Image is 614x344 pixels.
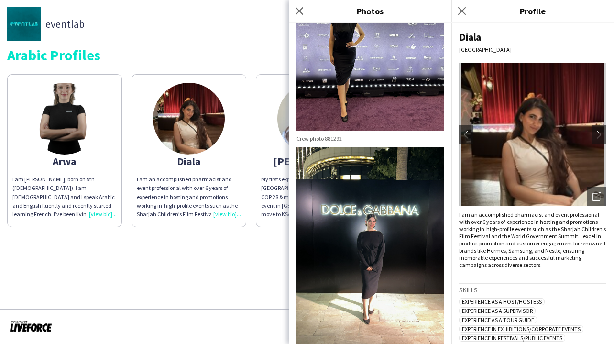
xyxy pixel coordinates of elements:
div: I am [PERSON_NAME], born on 9th ([DEMOGRAPHIC_DATA]). I am [DEMOGRAPHIC_DATA] and I speak Arabic ... [12,175,117,219]
div: Arabic Profiles [7,48,607,62]
img: Crew photo 941716 [296,147,444,344]
h3: Profile [451,5,614,17]
span: Experience as a Supervisor [459,307,536,314]
img: Powered by Liveforce [10,319,52,333]
div: [PERSON_NAME] [261,157,365,166]
img: thumb-67ddc7e5ec702.jpeg [277,83,349,155]
div: I am an accomplished pharmacist and event professional with over 6 years of experience in hosting... [137,175,241,219]
span: Experience in Festivals/Public Events [459,334,565,342]
h3: Photos [289,5,451,17]
div: [GEOGRAPHIC_DATA] [459,46,606,53]
div: Diala [459,31,606,44]
img: thumb-6835419268c50.jpeg [153,83,225,155]
span: eventlab [45,20,85,28]
span: Experience as a Tour Guide [459,316,537,323]
img: thumb-2cbd1aa0-222b-491a-b57e-0efed587573d.png [29,83,100,155]
div: My firsts experiences in the [GEOGRAPHIC_DATA] was receptionist at COP 28 & manager at the cybers... [261,175,365,219]
div: Diala [137,157,241,166]
div: Arwa [12,157,117,166]
h3: Skills [459,286,606,294]
span: Experience in Exhibitions/Corporate Events [459,325,583,333]
img: thumb-58f1ab28-4b2e-4929-895e-488380c05169.jpg [7,7,41,41]
div: Open photos pop-in [587,187,606,206]
img: Crew photo 881292 [296,135,444,144]
span: Experience as a Host/Hostess [459,298,545,305]
img: Crew avatar or photo [459,63,606,206]
div: I am an accomplished pharmacist and event professional with over 6 years of experience in hosting... [459,211,606,268]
